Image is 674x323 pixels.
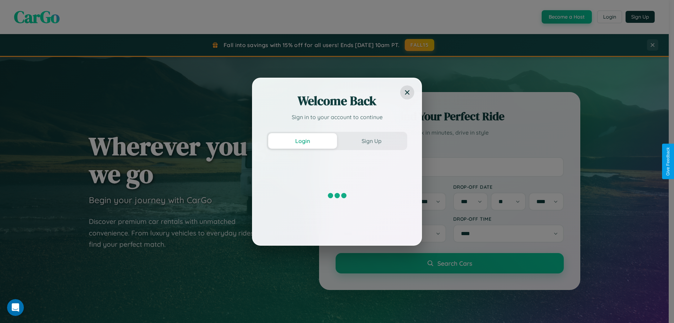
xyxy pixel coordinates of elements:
iframe: Intercom live chat [7,299,24,316]
h2: Welcome Back [267,92,407,109]
div: Give Feedback [666,147,670,176]
button: Sign Up [337,133,406,149]
button: Login [268,133,337,149]
p: Sign in to your account to continue [267,113,407,121]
